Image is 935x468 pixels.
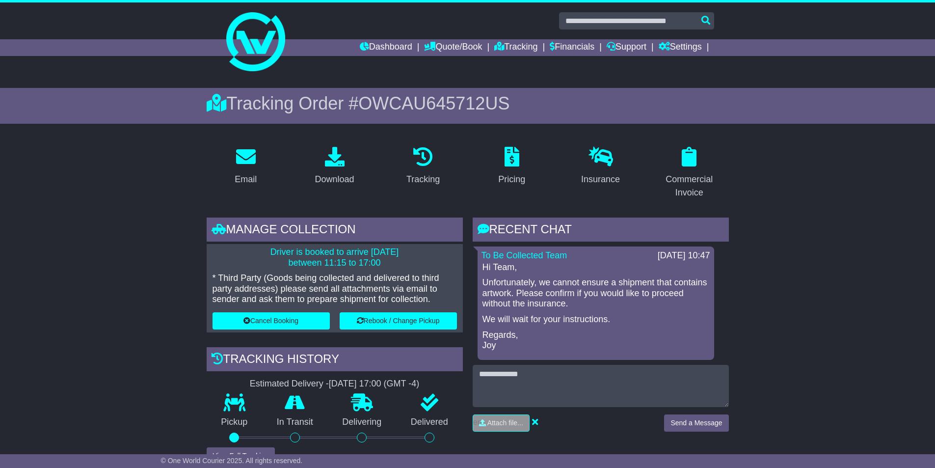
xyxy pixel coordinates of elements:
p: We will wait for your instructions. [482,314,709,325]
div: RECENT CHAT [473,218,729,244]
button: Rebook / Change Pickup [340,312,457,330]
a: Financials [550,39,594,56]
a: Tracking [494,39,537,56]
a: Download [308,143,360,190]
p: Unfortunately, we cannot ensure a shipment that contains artwork. Please confirm if you would lik... [482,277,709,309]
p: Delivering [328,417,397,428]
a: Insurance [575,143,626,190]
div: Estimated Delivery - [207,379,463,389]
div: Manage collection [207,218,463,244]
button: Send a Message [664,414,728,432]
a: Commercial Invoice [650,143,729,203]
div: Tracking [406,173,440,186]
div: Email [235,173,257,186]
div: Pricing [498,173,525,186]
a: Quote/Book [424,39,482,56]
p: Delivered [396,417,463,428]
p: In Transit [262,417,328,428]
a: Settings [659,39,702,56]
div: [DATE] 17:00 (GMT -4) [329,379,419,389]
button: View Full Tracking [207,447,275,465]
a: Tracking [400,143,446,190]
a: Dashboard [360,39,412,56]
p: Pickup [207,417,263,428]
button: Cancel Booking [213,312,330,330]
a: To Be Collected Team [481,250,567,260]
a: Pricing [492,143,532,190]
span: © One World Courier 2025. All rights reserved. [161,457,303,465]
div: Download [315,173,354,186]
div: Insurance [581,173,620,186]
span: OWCAU645712US [358,93,509,113]
a: Email [228,143,263,190]
div: Tracking history [207,347,463,374]
div: Commercial Invoice [656,173,722,199]
a: Support [607,39,646,56]
p: * Third Party (Goods being collected and delivered to third party addresses) please send all atta... [213,273,457,305]
p: Hi Team, [482,262,709,273]
p: Regards, Joy [482,330,709,351]
p: Driver is booked to arrive [DATE] between 11:15 to 17:00 [213,247,457,268]
div: Tracking Order # [207,93,729,114]
div: [DATE] 10:47 [658,250,710,261]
